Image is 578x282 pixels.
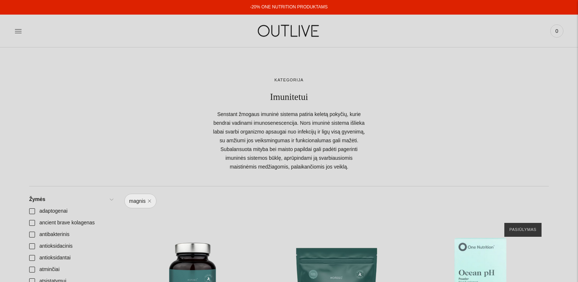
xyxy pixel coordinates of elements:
a: magnis [124,194,156,208]
a: 0 [550,23,563,39]
a: antibakterinis [25,229,117,240]
a: Žymės [25,194,117,205]
a: atminčiai [25,264,117,275]
a: antioksidacinis [25,240,117,252]
a: antioksidantai [25,252,117,264]
span: 0 [552,26,562,36]
a: -20% ONE NUTRITION PRODUKTAMS [250,4,327,9]
img: OUTLIVE [244,18,335,43]
a: ancient brave kolagenas [25,217,117,229]
a: adaptogenai [25,205,117,217]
